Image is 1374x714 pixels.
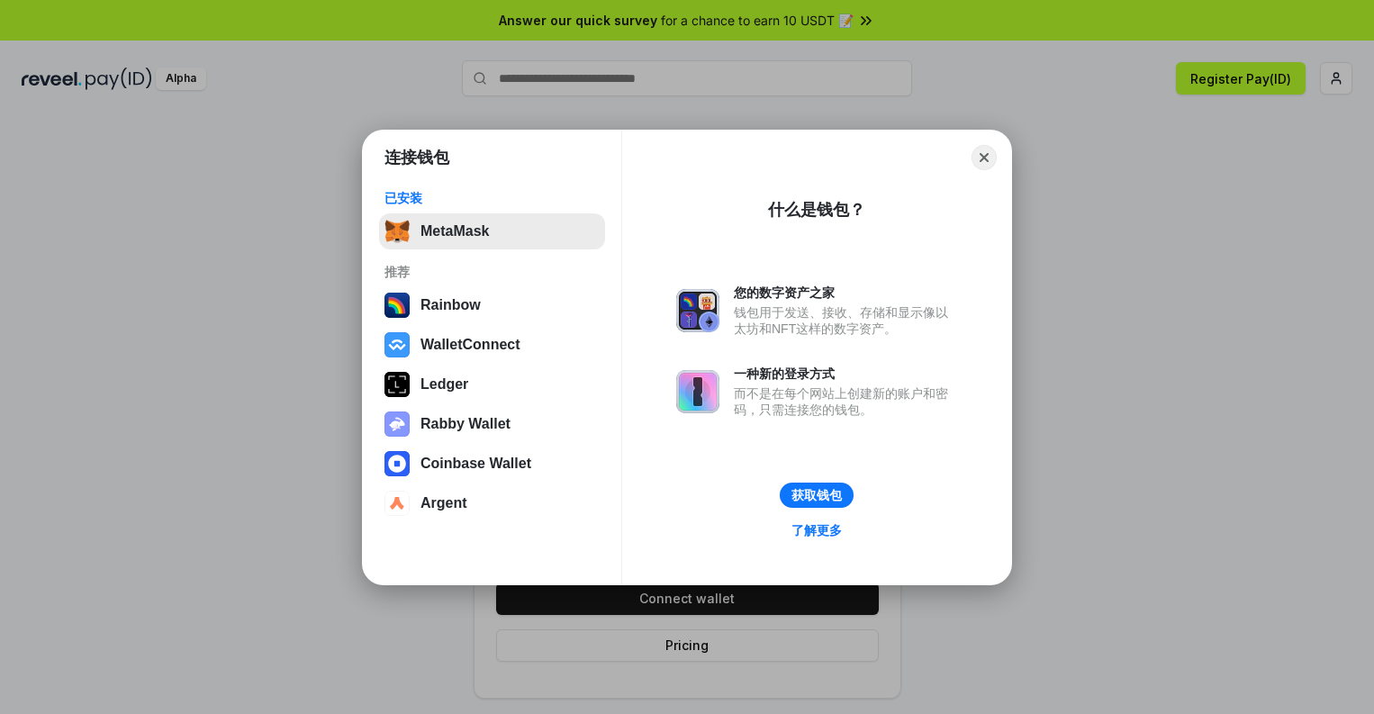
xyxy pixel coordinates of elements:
a: 了解更多 [781,519,853,542]
img: svg+xml,%3Csvg%20width%3D%2228%22%20height%3D%2228%22%20viewBox%3D%220%200%2028%2028%22%20fill%3D... [384,451,410,476]
div: 一种新的登录方式 [734,366,957,382]
img: svg+xml,%3Csvg%20width%3D%22120%22%20height%3D%22120%22%20viewBox%3D%220%200%20120%20120%22%20fil... [384,293,410,318]
button: Argent [379,485,605,521]
button: Rainbow [379,287,605,323]
div: 已安装 [384,190,600,206]
div: Rabby Wallet [420,416,511,432]
img: svg+xml,%3Csvg%20width%3D%2228%22%20height%3D%2228%22%20viewBox%3D%220%200%2028%2028%22%20fill%3D... [384,491,410,516]
div: 钱包用于发送、接收、存储和显示像以太坊和NFT这样的数字资产。 [734,304,957,337]
img: svg+xml,%3Csvg%20xmlns%3D%22http%3A%2F%2Fwww.w3.org%2F2000%2Fsvg%22%20fill%3D%22none%22%20viewBox... [676,370,719,413]
div: WalletConnect [420,337,520,353]
div: 什么是钱包？ [768,199,865,221]
div: Ledger [420,376,468,393]
img: svg+xml,%3Csvg%20xmlns%3D%22http%3A%2F%2Fwww.w3.org%2F2000%2Fsvg%22%20width%3D%2228%22%20height%3... [384,372,410,397]
button: Coinbase Wallet [379,446,605,482]
button: 获取钱包 [780,483,854,508]
div: 了解更多 [791,522,842,538]
div: Rainbow [420,297,481,313]
img: svg+xml,%3Csvg%20fill%3D%22none%22%20height%3D%2233%22%20viewBox%3D%220%200%2035%2033%22%20width%... [384,219,410,244]
button: MetaMask [379,213,605,249]
div: Coinbase Wallet [420,456,531,472]
div: MetaMask [420,223,489,240]
button: WalletConnect [379,327,605,363]
button: Rabby Wallet [379,406,605,442]
div: 推荐 [384,264,600,280]
div: 获取钱包 [791,487,842,503]
button: Close [972,145,997,170]
img: svg+xml,%3Csvg%20xmlns%3D%22http%3A%2F%2Fwww.w3.org%2F2000%2Fsvg%22%20fill%3D%22none%22%20viewBox... [676,289,719,332]
img: svg+xml,%3Csvg%20xmlns%3D%22http%3A%2F%2Fwww.w3.org%2F2000%2Fsvg%22%20fill%3D%22none%22%20viewBox... [384,411,410,437]
div: 而不是在每个网站上创建新的账户和密码，只需连接您的钱包。 [734,385,957,418]
div: 您的数字资产之家 [734,285,957,301]
div: Argent [420,495,467,511]
button: Ledger [379,366,605,402]
h1: 连接钱包 [384,147,449,168]
img: svg+xml,%3Csvg%20width%3D%2228%22%20height%3D%2228%22%20viewBox%3D%220%200%2028%2028%22%20fill%3D... [384,332,410,357]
